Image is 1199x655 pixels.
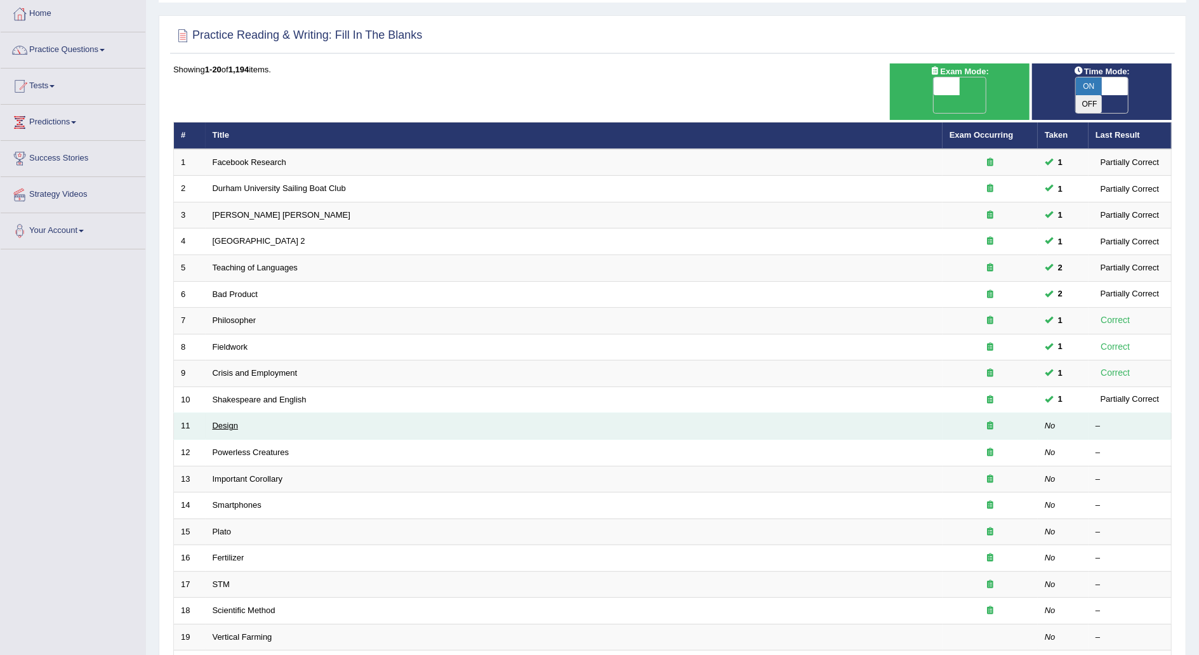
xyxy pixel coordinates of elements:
td: 1 [174,149,206,176]
span: ON [1076,77,1103,95]
td: 6 [174,281,206,308]
td: 17 [174,571,206,598]
div: Show exams occurring in exams [890,63,1030,120]
a: Plato [213,527,232,536]
th: # [174,122,206,149]
span: You can still take this question [1053,393,1068,406]
span: Exam Mode: [925,65,993,78]
div: – [1096,526,1164,538]
th: Last Result [1089,122,1172,149]
div: Exam occurring question [950,183,1031,195]
div: Partially Correct [1096,393,1164,406]
a: Important Corollary [213,474,283,484]
td: 15 [174,519,206,545]
a: STM [213,579,230,589]
td: 9 [174,361,206,387]
div: Exam occurring question [950,552,1031,564]
td: 16 [174,545,206,572]
a: Exam Occurring [950,130,1013,140]
div: Exam occurring question [950,420,1031,432]
div: Exam occurring question [950,447,1031,459]
em: No [1045,553,1056,562]
td: 13 [174,466,206,493]
span: You can still take this question [1053,314,1068,327]
a: [GEOGRAPHIC_DATA] 2 [213,236,305,246]
a: Design [213,421,238,430]
div: Partially Correct [1096,208,1164,222]
span: You can still take this question [1053,288,1068,301]
td: 10 [174,387,206,413]
em: No [1045,474,1056,484]
em: No [1045,447,1056,457]
div: – [1096,500,1164,512]
a: Facebook Research [213,157,286,167]
td: 7 [174,308,206,334]
div: – [1096,579,1164,591]
em: No [1045,421,1056,430]
div: Exam occurring question [950,473,1031,486]
a: Philosopher [213,315,256,325]
div: Exam occurring question [950,209,1031,222]
div: Exam occurring question [950,235,1031,248]
div: Partially Correct [1096,155,1164,169]
a: Strategy Videos [1,177,145,209]
td: 14 [174,493,206,519]
div: Exam occurring question [950,315,1031,327]
td: 2 [174,176,206,202]
div: – [1096,552,1164,564]
div: Correct [1096,340,1136,354]
a: Smartphones [213,500,262,510]
a: Success Stories [1,141,145,173]
td: 18 [174,598,206,625]
div: Partially Correct [1096,261,1164,274]
div: Exam occurring question [950,605,1031,617]
td: 3 [174,202,206,228]
span: Time Mode: [1069,65,1135,78]
span: You can still take this question [1053,182,1068,195]
div: – [1096,420,1164,432]
td: 19 [174,624,206,651]
a: Tests [1,69,145,100]
a: Fertilizer [213,553,244,562]
th: Taken [1038,122,1089,149]
div: Exam occurring question [950,157,1031,169]
div: Exam occurring question [950,367,1031,380]
a: Predictions [1,105,145,136]
span: You can still take this question [1053,367,1068,380]
span: You can still take this question [1053,208,1068,222]
div: Partially Correct [1096,288,1164,301]
a: Crisis and Employment [213,368,298,378]
th: Title [206,122,943,149]
b: 1,194 [229,65,249,74]
div: Exam occurring question [950,579,1031,591]
a: Practice Questions [1,32,145,64]
div: – [1096,632,1164,644]
div: – [1096,605,1164,617]
em: No [1045,605,1056,615]
div: Exam occurring question [950,526,1031,538]
td: 12 [174,439,206,466]
span: You can still take this question [1053,340,1068,354]
div: Correct [1096,366,1136,380]
span: OFF [1076,95,1103,113]
a: Teaching of Languages [213,263,298,272]
em: No [1045,632,1056,642]
span: You can still take this question [1053,155,1068,169]
a: Shakespeare and English [213,395,307,404]
div: – [1096,473,1164,486]
a: Fieldwork [213,342,248,352]
td: 5 [174,255,206,282]
span: You can still take this question [1053,235,1068,248]
div: Exam occurring question [950,394,1031,406]
span: You can still take this question [1053,261,1068,274]
a: Powerless Creatures [213,447,289,457]
div: Exam occurring question [950,500,1031,512]
a: Scientific Method [213,605,275,615]
em: No [1045,527,1056,536]
div: – [1096,447,1164,459]
td: 11 [174,413,206,440]
a: Vertical Farming [213,632,272,642]
div: Exam occurring question [950,289,1031,301]
td: 8 [174,334,206,361]
a: Bad Product [213,289,258,299]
